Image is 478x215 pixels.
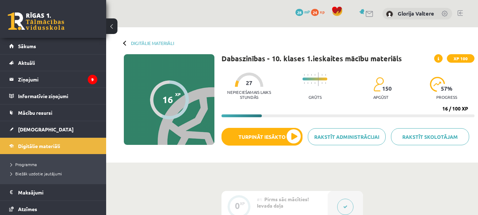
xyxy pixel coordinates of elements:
[311,9,328,15] a: 24 xp
[88,75,97,84] i: 9
[11,171,62,176] span: Biežāk uzdotie jautājumi
[9,55,97,71] a: Aktuāli
[9,121,97,137] a: [DEMOGRAPHIC_DATA]
[8,12,64,30] a: Rīgas 1. Tālmācības vidusskola
[322,82,322,84] img: icon-short-line-57e1e144782c952c97e751825c79c345078a6d821885a25fce030b3d8c18986b.svg
[308,128,386,145] a: Rakstīt administrācijai
[311,82,312,84] img: icon-short-line-57e1e144782c952c97e751825c79c345078a6d821885a25fce030b3d8c18986b.svg
[11,161,99,168] a: Programma
[9,38,97,54] a: Sākums
[257,196,309,209] span: Pirms sāc mācīties! Ievada daļa
[322,74,322,76] img: icon-short-line-57e1e144782c952c97e751825c79c345078a6d821885a25fce030b3d8c18986b.svg
[235,203,240,209] div: 0
[18,143,60,149] span: Digitālie materiāli
[240,202,245,205] div: XP
[447,54,474,63] span: XP 100
[18,88,97,104] legend: Informatīvie ziņojumi
[386,11,393,18] img: Glorija Valtere
[221,54,402,63] h1: Dabaszinības - 10. klases 1.ieskaites mācību materiāls
[18,126,74,132] span: [DEMOGRAPHIC_DATA]
[162,94,173,105] div: 16
[295,9,303,16] span: 28
[325,82,326,84] img: icon-short-line-57e1e144782c952c97e751825c79c345078a6d821885a25fce030b3d8c18986b.svg
[382,85,392,92] span: 150
[391,128,469,145] a: Rakstīt skolotājam
[257,197,262,202] span: #1
[436,95,457,100] p: progress
[221,90,277,100] p: Nepieciešamais laiks stundās
[307,82,308,84] img: icon-short-line-57e1e144782c952c97e751825c79c345078a6d821885a25fce030b3d8c18986b.svg
[325,74,326,76] img: icon-short-line-57e1e144782c952c97e751825c79c345078a6d821885a25fce030b3d8c18986b.svg
[318,72,319,86] img: icon-long-line-d9ea69661e0d244f92f715978eff75569469978d946b2353a9bb055b3ed8787d.svg
[9,88,97,104] a: Informatīvie ziņojumi
[320,9,324,15] span: xp
[398,10,434,17] a: Glorija Valtere
[315,82,315,84] img: icon-short-line-57e1e144782c952c97e751825c79c345078a6d821885a25fce030b3d8c18986b.svg
[221,128,303,146] button: Turpināt iesākto
[9,138,97,154] a: Digitālie materiāli
[430,77,445,92] img: icon-progress-161ccf0a02000e728c5f80fcf4c31c7af3da0e1684b2b1d7c360e028c24a22f1.svg
[373,95,388,100] p: apgūst
[311,9,319,16] span: 24
[441,85,453,92] span: 57 %
[18,109,52,116] span: Mācību resursi
[175,92,181,97] span: XP
[246,80,252,86] span: 27
[9,184,97,200] a: Maksājumi
[18,206,37,212] span: Atzīmes
[18,60,35,66] span: Aktuāli
[373,77,384,92] img: students-c634bb4e5e11cddfef0936a35e636f08e4e9abd3cc4e673bd6f9a4125e45ecb1.svg
[309,95,322,100] p: Grūts
[11,162,37,167] span: Programma
[18,43,36,49] span: Sākums
[311,74,312,76] img: icon-short-line-57e1e144782c952c97e751825c79c345078a6d821885a25fce030b3d8c18986b.svg
[9,71,97,87] a: Ziņojumi9
[295,9,310,15] a: 28 mP
[131,40,174,46] a: Digitālie materiāli
[9,104,97,121] a: Mācību resursi
[18,71,97,87] legend: Ziņojumi
[11,170,99,177] a: Biežāk uzdotie jautājumi
[304,9,310,15] span: mP
[307,74,308,76] img: icon-short-line-57e1e144782c952c97e751825c79c345078a6d821885a25fce030b3d8c18986b.svg
[18,184,97,200] legend: Maksājumi
[315,74,315,76] img: icon-short-line-57e1e144782c952c97e751825c79c345078a6d821885a25fce030b3d8c18986b.svg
